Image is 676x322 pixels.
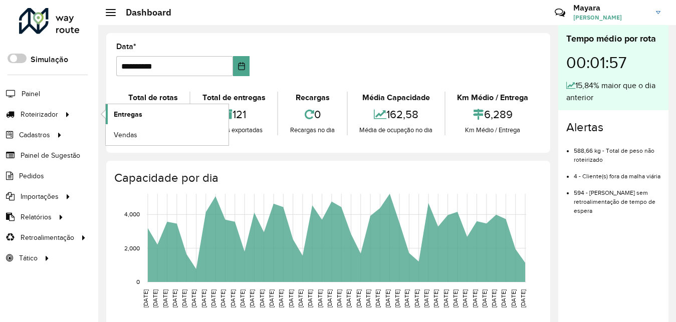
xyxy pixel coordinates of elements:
[219,289,226,307] text: [DATE]
[249,289,255,307] text: [DATE]
[574,181,660,215] li: 594 - [PERSON_NAME] sem retroalimentação de tempo de espera
[281,92,344,104] div: Recargas
[116,7,171,18] h2: Dashboard
[350,125,442,135] div: Média de ocupação no dia
[193,92,275,104] div: Total de entregas
[481,289,488,307] text: [DATE]
[566,46,660,80] div: 00:01:57
[574,139,660,164] li: 588,66 kg - Total de peso não roteirizado
[374,289,381,307] text: [DATE]
[394,289,400,307] text: [DATE]
[345,289,352,307] text: [DATE]
[472,289,478,307] text: [DATE]
[106,104,229,124] a: Entregas
[124,245,140,251] text: 2,000
[106,125,229,145] a: Vendas
[114,130,137,140] span: Vendas
[124,211,140,217] text: 4,000
[152,289,158,307] text: [DATE]
[574,164,660,181] li: 4 - Cliente(s) fora da malha viária
[142,289,149,307] text: [DATE]
[190,289,197,307] text: [DATE]
[19,171,44,181] span: Pedidos
[350,104,442,125] div: 162,58
[566,32,660,46] div: Tempo médio por rota
[31,54,68,66] label: Simulação
[336,289,342,307] text: [DATE]
[500,289,507,307] text: [DATE]
[200,289,207,307] text: [DATE]
[21,150,80,161] span: Painel de Sugestão
[181,289,187,307] text: [DATE]
[549,2,571,24] a: Contato Rápido
[278,289,284,307] text: [DATE]
[259,289,265,307] text: [DATE]
[462,289,468,307] text: [DATE]
[21,232,74,243] span: Retroalimentação
[491,289,497,307] text: [DATE]
[230,289,236,307] text: [DATE]
[448,92,538,104] div: Km Médio / Entrega
[448,104,538,125] div: 6,289
[171,289,178,307] text: [DATE]
[119,92,187,104] div: Total de rotas
[22,89,40,99] span: Painel
[116,41,136,53] label: Data
[432,289,439,307] text: [DATE]
[114,171,540,185] h4: Capacidade por dia
[193,104,275,125] div: 121
[21,191,59,202] span: Importações
[423,289,429,307] text: [DATE]
[442,289,449,307] text: [DATE]
[566,120,660,135] h4: Alertas
[281,125,344,135] div: Recargas no dia
[448,125,538,135] div: Km Médio / Entrega
[317,289,323,307] text: [DATE]
[350,92,442,104] div: Média Capacidade
[413,289,420,307] text: [DATE]
[193,125,275,135] div: Entregas exportadas
[403,289,410,307] text: [DATE]
[21,109,58,120] span: Roteirizador
[281,104,344,125] div: 0
[326,289,333,307] text: [DATE]
[19,130,50,140] span: Cadastros
[573,3,648,13] h3: Mayara
[19,253,38,263] span: Tático
[573,13,648,22] span: [PERSON_NAME]
[136,278,140,285] text: 0
[233,56,250,76] button: Choose Date
[297,289,304,307] text: [DATE]
[114,109,142,120] span: Entregas
[566,80,660,104] div: 15,84% maior que o dia anterior
[365,289,371,307] text: [DATE]
[21,212,52,222] span: Relatórios
[239,289,246,307] text: [DATE]
[355,289,362,307] text: [DATE]
[268,289,275,307] text: [DATE]
[162,289,168,307] text: [DATE]
[520,289,526,307] text: [DATE]
[288,289,294,307] text: [DATE]
[210,289,216,307] text: [DATE]
[307,289,313,307] text: [DATE]
[510,289,517,307] text: [DATE]
[452,289,459,307] text: [DATE]
[384,289,391,307] text: [DATE]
